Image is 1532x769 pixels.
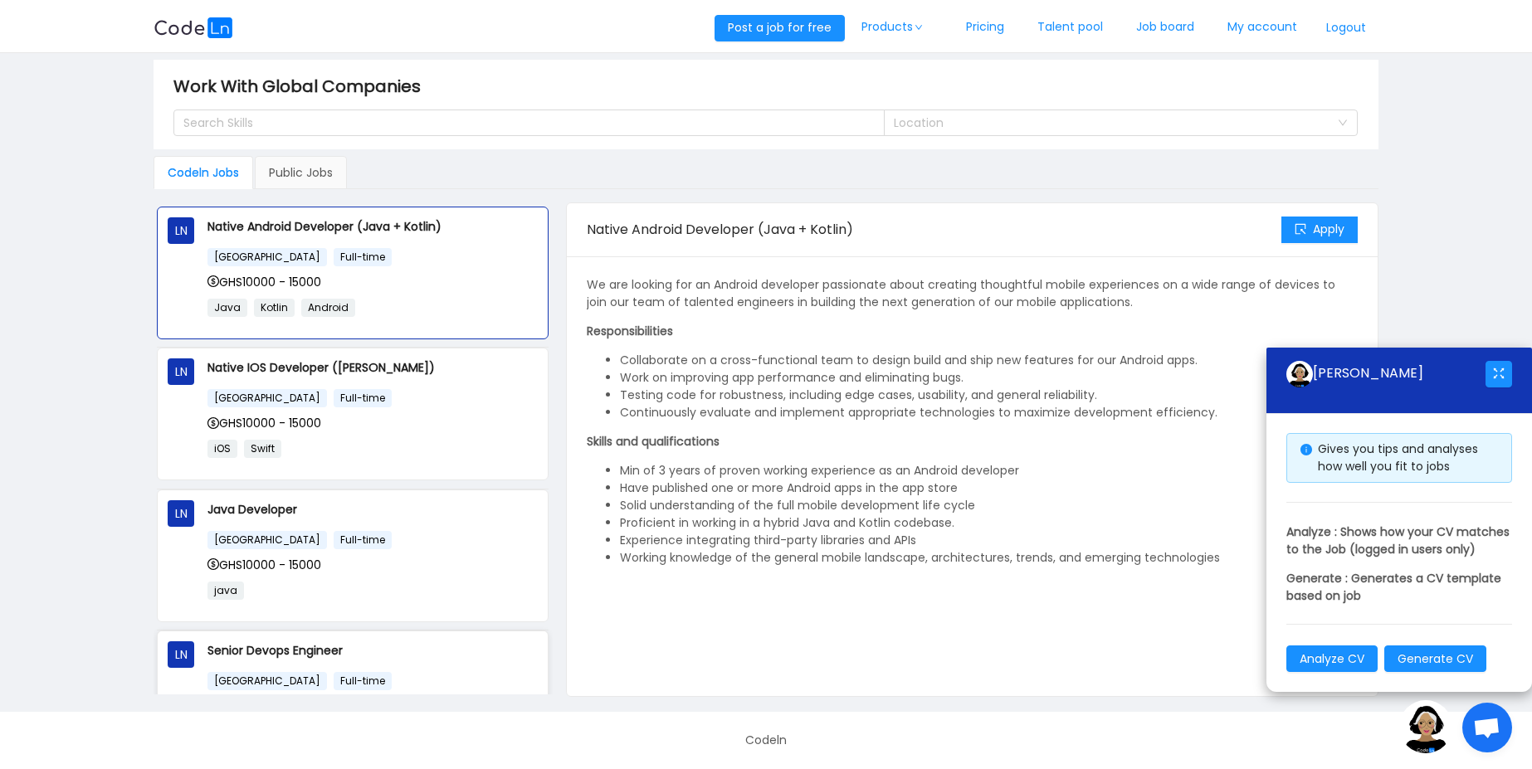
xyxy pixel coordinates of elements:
span: GHS10000 - 15000 [207,415,321,431]
button: icon: selectApply [1281,217,1358,243]
span: java [207,582,244,600]
p: We are looking for an Android developer passionate about creating thoughtful mobile experiences o... [587,276,1358,311]
span: Full-time [334,531,392,549]
span: LN [175,358,188,385]
span: [GEOGRAPHIC_DATA] [207,672,327,690]
span: Android [301,299,355,317]
span: Java [207,299,247,317]
p: Native Android Developer (Java + Kotlin) [207,217,538,236]
img: ground.ddcf5dcf.png [1399,700,1452,753]
div: Search Skills [183,114,860,131]
li: Collaborate on a cross-functional team to design build and ship new features for our Android apps. [620,352,1358,369]
span: Full-time [334,248,392,266]
i: icon: down [915,23,925,32]
button: Generate CV [1384,645,1486,672]
button: icon: fullscreen [1486,361,1512,387]
i: icon: dollar [207,417,219,429]
span: Full-time [334,389,392,407]
i: icon: info-circle [1300,444,1312,455]
span: Full-time [334,672,392,690]
li: Min of 3 years of proven working experience as an Android developer [620,462,1358,479]
li: Have published one or more Android apps in the app store [620,479,1358,497]
p: Generate : Generates a CV template based on job [1286,570,1512,605]
div: Codeln Jobs [154,156,253,189]
p: Analyze : Shows how your CV matches to the Job (logged in users only) [1286,523,1512,558]
p: Native IOS Developer ([PERSON_NAME]) [207,358,538,377]
div: Public Jobs [255,156,347,189]
span: LN [175,217,188,244]
li: Experience integrating third-party libraries and APIs [620,532,1358,549]
li: Proficient in working in a hybrid Java and Kotlin codebase. [620,514,1358,532]
li: Testing code for robustness, including edge cases, usability, and general reliability. [620,387,1358,404]
i: icon: dollar [207,275,219,287]
span: [GEOGRAPHIC_DATA] [207,389,327,407]
span: Work With Global Companies [173,73,431,100]
button: Logout [1314,15,1378,41]
span: [GEOGRAPHIC_DATA] [207,531,327,549]
p: Senior Devops Engineer [207,641,538,659]
a: Post a job for free [715,19,845,36]
li: Working knowledge of the general mobile landscape, architectures, trends, and emerging technologies [620,549,1358,567]
li: Solid understanding of the full mobile development life cycle [620,497,1358,514]
span: iOS [207,440,237,458]
div: Open chat [1462,703,1512,752]
span: GHS10000 - 15000 [207,274,321,290]
span: LN [175,641,188,668]
span: Native Android Developer (Java + Kotlin) [587,220,853,239]
img: ground.ddcf5dcf.png [1286,361,1313,387]
div: [PERSON_NAME] [1286,361,1486,387]
span: [GEOGRAPHIC_DATA] [207,248,327,266]
i: icon: dollar [207,558,219,570]
strong: Responsibilities [587,323,673,339]
p: Java Developer [207,500,538,518]
li: Work on improving app performance and eliminating bugs. [620,369,1358,387]
div: Location [894,114,1330,131]
strong: Skills and qualifications [587,433,720,450]
button: Post a job for free [715,15,845,41]
span: GHS10000 - 15000 [207,557,321,573]
span: LN [175,500,188,527]
li: Continuously evaluate and implement appropriate technologies to maximize development efficiency. [620,404,1358,421]
span: Kotlin [254,299,295,317]
i: icon: down [1338,118,1348,129]
button: Analyze CV [1286,645,1378,672]
img: logobg.f302741d.svg [154,17,233,38]
span: Swift [244,440,281,458]
span: Gives you tips and analyses how well you fit to jobs [1318,440,1478,475]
